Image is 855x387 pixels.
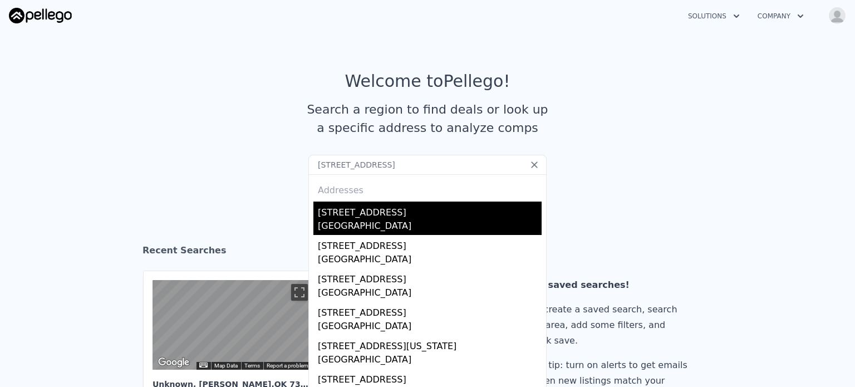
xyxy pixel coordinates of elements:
[142,235,712,271] div: Recent Searches
[679,6,749,26] button: Solutions
[318,302,542,320] div: [STREET_ADDRESS]
[532,277,692,293] div: No saved searches!
[9,8,72,23] img: Pellego
[318,320,542,335] div: [GEOGRAPHIC_DATA]
[318,202,542,219] div: [STREET_ADDRESS]
[318,335,542,353] div: [STREET_ADDRESS][US_STATE]
[303,100,552,137] div: Search a region to find deals or look up a specific address to analyze comps
[828,7,846,25] img: avatar
[318,253,542,268] div: [GEOGRAPHIC_DATA]
[313,175,542,202] div: Addresses
[318,235,542,253] div: [STREET_ADDRESS]
[308,155,547,175] input: Search an address or region...
[155,355,192,370] a: Open this area in Google Maps (opens a new window)
[214,362,238,370] button: Map Data
[345,71,510,91] div: Welcome to Pellego !
[318,353,542,369] div: [GEOGRAPHIC_DATA]
[318,369,542,386] div: [STREET_ADDRESS]
[153,280,312,370] div: Street View
[318,219,542,235] div: [GEOGRAPHIC_DATA]
[199,362,207,368] button: Keyboard shortcuts
[267,362,308,369] a: Report a problem
[155,355,192,370] img: Google
[153,280,312,370] div: Map
[318,286,542,302] div: [GEOGRAPHIC_DATA]
[749,6,813,26] button: Company
[244,362,260,369] a: Terms (opens in new tab)
[291,284,308,301] button: Toggle fullscreen view
[532,302,692,349] div: To create a saved search, search an area, add some filters, and click save.
[318,268,542,286] div: [STREET_ADDRESS]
